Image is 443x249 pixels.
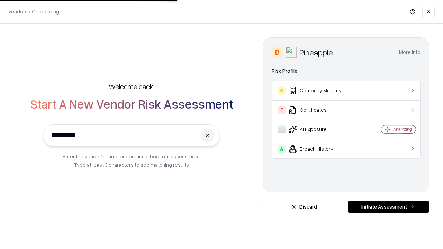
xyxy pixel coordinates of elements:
div: Pineapple [299,47,333,58]
div: A [278,145,286,153]
div: Company Maturity [278,86,360,95]
div: Analyzing [393,126,412,132]
h2: Start A New Vendor Risk Assessment [30,97,233,111]
p: Vendors / Onboarding [8,8,59,15]
div: AI Exposure [278,125,360,133]
p: Enter the vendor’s name or domain to begin an assessment. Type at least 3 characters to see match... [63,152,201,169]
button: Initiate Assessment [348,201,429,213]
div: C [278,86,286,95]
button: Discard [263,201,345,213]
div: Certificates [278,106,360,114]
div: F [278,106,286,114]
div: Risk Profile [272,67,421,75]
div: Breach History [278,145,360,153]
div: D [272,47,283,58]
h5: Welcome back, [109,82,154,91]
img: Pineapple [286,47,297,58]
button: More info [399,46,421,58]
